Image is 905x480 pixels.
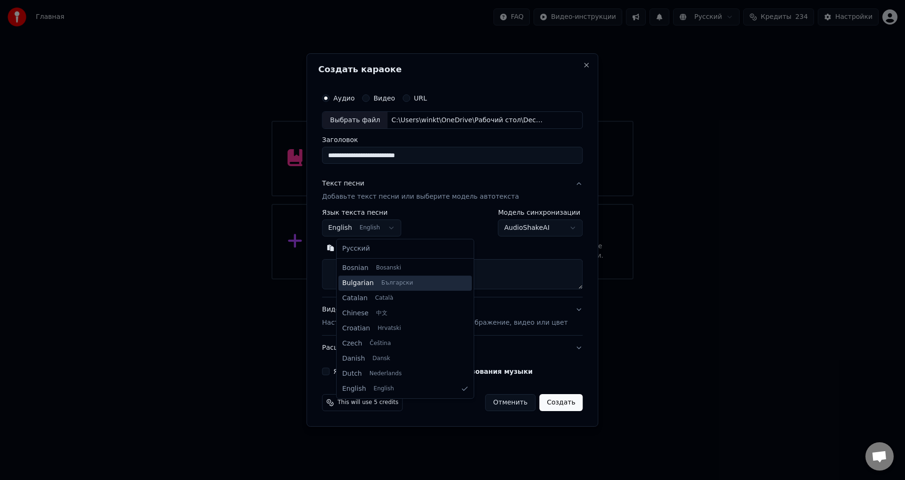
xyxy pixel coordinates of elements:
span: Croatian [342,324,370,333]
span: Hrvatski [378,325,401,332]
span: Bulgarian [342,278,374,288]
span: English [374,385,394,393]
span: Bosanski [376,264,401,272]
span: Chinese [342,309,369,318]
span: Català [375,295,393,302]
span: 中文 [376,310,387,317]
span: Čeština [370,340,391,347]
span: English [342,384,366,394]
span: Dansk [372,355,390,362]
span: Nederlands [370,370,402,378]
span: Czech [342,339,362,348]
span: Dutch [342,369,362,379]
span: Bosnian [342,263,369,273]
span: Danish [342,354,365,363]
span: Catalan [342,294,368,303]
span: Русский [342,244,370,253]
span: Български [381,279,413,287]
